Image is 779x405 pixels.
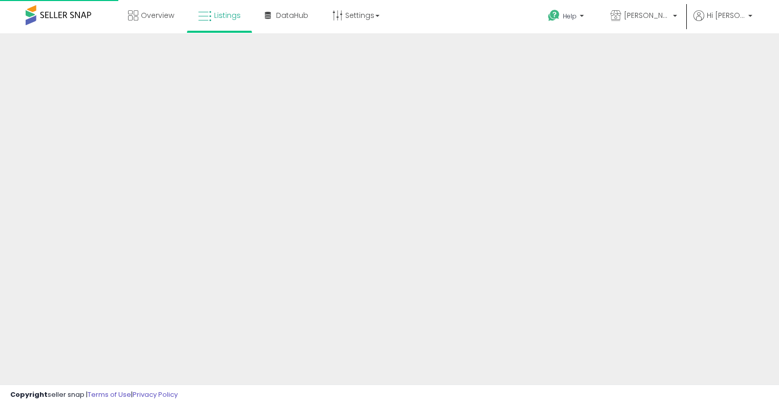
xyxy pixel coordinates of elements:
[88,390,131,399] a: Terms of Use
[133,390,178,399] a: Privacy Policy
[693,10,752,33] a: Hi [PERSON_NAME]
[540,2,594,33] a: Help
[276,10,308,20] span: DataHub
[141,10,174,20] span: Overview
[563,12,577,20] span: Help
[10,390,178,400] div: seller snap | |
[214,10,241,20] span: Listings
[10,390,48,399] strong: Copyright
[548,9,560,22] i: Get Help
[624,10,670,20] span: [PERSON_NAME]
[707,10,745,20] span: Hi [PERSON_NAME]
